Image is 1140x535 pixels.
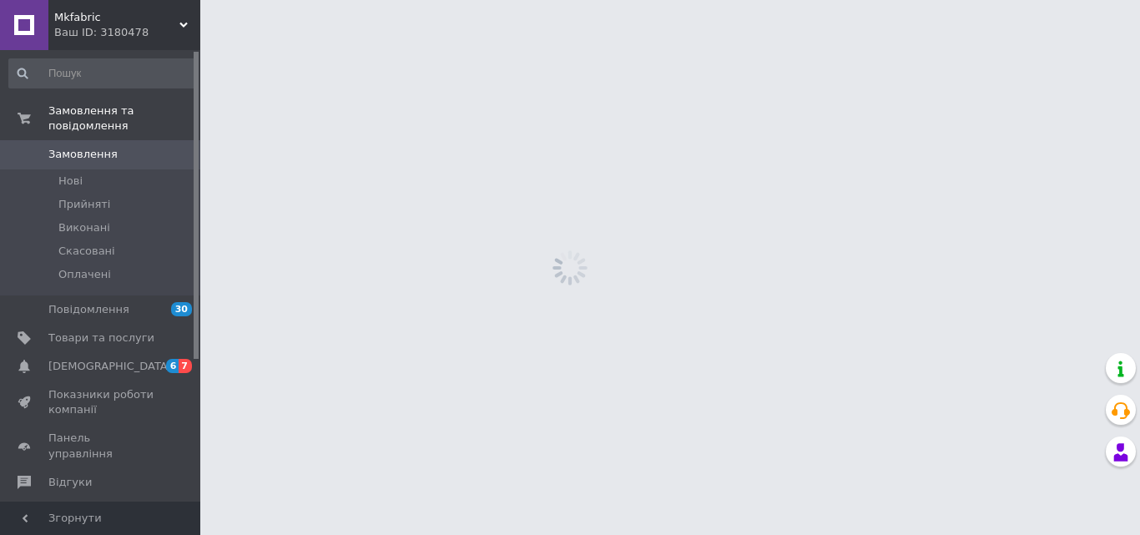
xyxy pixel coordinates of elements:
[8,58,197,88] input: Пошук
[58,267,111,282] span: Оплачені
[58,244,115,259] span: Скасовані
[48,387,154,417] span: Показники роботи компанії
[48,103,200,134] span: Замовлення та повідомлення
[48,359,172,374] span: [DEMOGRAPHIC_DATA]
[179,359,192,373] span: 7
[48,431,154,461] span: Панель управління
[171,302,192,316] span: 30
[48,331,154,346] span: Товари та послуги
[48,302,129,317] span: Повідомлення
[58,174,83,189] span: Нові
[58,197,110,212] span: Прийняті
[58,220,110,235] span: Виконані
[48,147,118,162] span: Замовлення
[48,475,92,490] span: Відгуки
[54,10,179,25] span: Mkfabric
[54,25,200,40] div: Ваш ID: 3180478
[166,359,179,373] span: 6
